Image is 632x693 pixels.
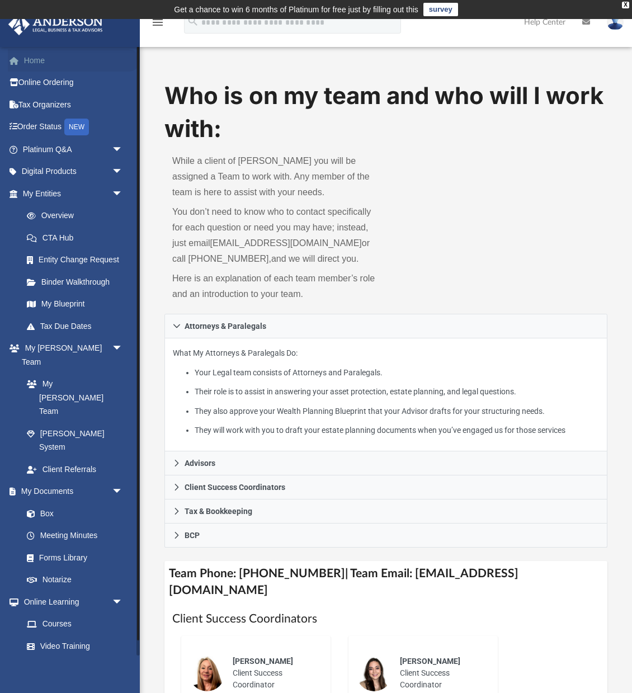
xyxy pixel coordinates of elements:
img: thumbnail [356,656,392,691]
li: Their role is to assist in answering your asset protection, estate planning, and legal questions. [195,385,599,399]
span: Advisors [185,459,215,467]
a: My Documentsarrow_drop_down [8,480,134,503]
span: Attorneys & Paralegals [185,322,266,330]
span: arrow_drop_down [112,161,134,183]
span: arrow_drop_down [112,138,134,161]
li: They will work with you to draft your estate planning documents when you’ve engaged us for those ... [195,423,599,437]
a: Client Referrals [16,458,134,480]
a: Client Success Coordinators [164,475,607,499]
span: BCP [185,531,200,539]
a: Video Training [16,635,129,657]
div: Attorneys & Paralegals [164,338,607,452]
a: Attorneys & Paralegals [164,314,607,338]
p: While a client of [PERSON_NAME] you will be assigned a Team to work with. Any member of the team ... [172,153,378,200]
img: User Pic [607,14,624,30]
span: Client Success Coordinators [185,483,285,491]
div: close [622,2,629,8]
a: Home [8,49,140,72]
span: arrow_drop_down [112,182,134,205]
i: menu [151,16,164,29]
a: My [PERSON_NAME] Team [16,373,129,423]
a: [EMAIL_ADDRESS][DOMAIN_NAME] [210,238,362,248]
li: Your Legal team consists of Attorneys and Paralegals. [195,366,599,380]
h4: Team Phone: [PHONE_NUMBER] | Team Email: [EMAIL_ADDRESS][DOMAIN_NAME] [164,561,607,603]
a: Order StatusNEW [8,116,140,139]
a: survey [423,3,458,16]
a: Meeting Minutes [16,525,134,547]
a: Advisors [164,451,607,475]
a: Platinum Q&Aarrow_drop_down [8,138,140,161]
a: Forms Library [16,546,129,569]
li: They also approve your Wealth Planning Blueprint that your Advisor drafts for your structuring ne... [195,404,599,418]
div: NEW [64,119,89,135]
h1: Client Success Coordinators [172,611,600,627]
span: [PERSON_NAME] [233,657,293,666]
a: My Entitiesarrow_drop_down [8,182,140,205]
a: Overview [16,205,140,227]
p: You don’t need to know who to contact specifically for each question or need you may have; instea... [172,204,378,267]
a: Digital Productsarrow_drop_down [8,161,140,183]
span: Tax & Bookkeeping [185,507,252,515]
span: arrow_drop_down [112,337,134,360]
a: Tax & Bookkeeping [164,499,607,524]
div: Get a chance to win 6 months of Platinum for free just by filling out this [174,3,418,16]
a: CTA Hub [16,227,140,249]
span: arrow_drop_down [112,480,134,503]
a: Online Ordering [8,72,140,94]
a: My Blueprint [16,293,134,315]
a: Entity Change Request [16,249,140,271]
a: BCP [164,524,607,548]
a: Tax Organizers [8,93,140,116]
img: thumbnail [189,656,225,691]
p: Here is an explanation of each team member’s role and an introduction to your team. [172,271,378,302]
i: search [187,15,199,27]
a: Tax Due Dates [16,315,140,337]
a: My [PERSON_NAME] Teamarrow_drop_down [8,337,134,373]
a: Courses [16,613,134,635]
a: Online Learningarrow_drop_down [8,591,134,613]
a: menu [151,21,164,29]
h1: Who is on my team and who will I work with: [164,79,607,145]
span: [PERSON_NAME] [400,657,460,666]
a: Binder Walkthrough [16,271,140,293]
img: Anderson Advisors Platinum Portal [5,13,106,35]
span: arrow_drop_down [112,591,134,614]
p: What My Attorneys & Paralegals Do: [173,346,599,437]
a: Box [16,502,129,525]
a: Notarize [16,569,134,591]
a: [PERSON_NAME] System [16,422,134,458]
